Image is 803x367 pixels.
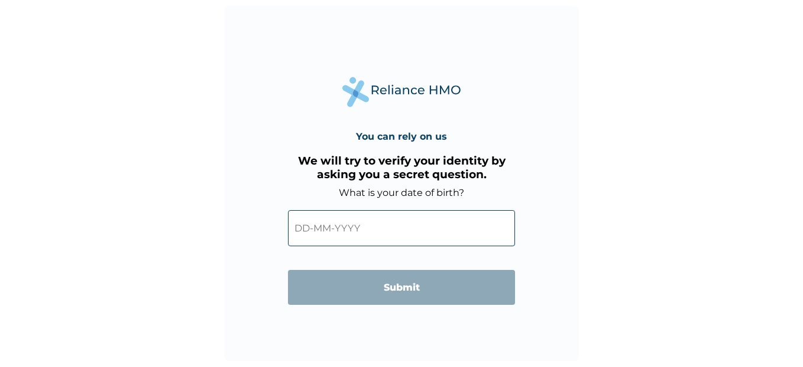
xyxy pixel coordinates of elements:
input: DD-MM-YYYY [288,210,515,246]
img: Reliance Health's Logo [342,77,461,107]
label: What is your date of birth? [339,187,464,198]
input: Submit [288,270,515,305]
h4: You can rely on us [356,131,447,142]
h3: We will try to verify your identity by asking you a secret question. [288,154,515,181]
